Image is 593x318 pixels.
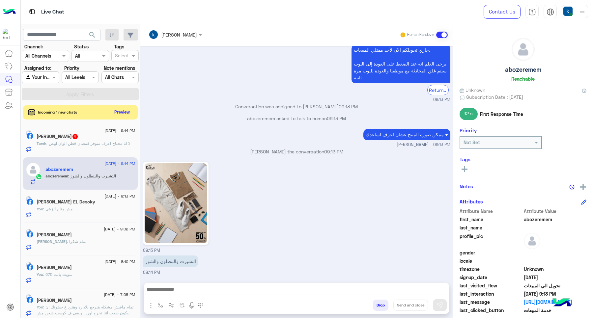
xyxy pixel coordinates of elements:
span: last_interaction [460,290,522,297]
div: Select [114,52,129,61]
button: create order [177,300,188,310]
span: [DATE] - 9:02 PM [104,226,135,232]
span: تحويل الي المبيعات [524,282,587,289]
label: Tags [114,43,124,50]
p: 13/9/2025, 9:13 PM [352,44,450,83]
img: send voice note [188,302,196,309]
img: picture [26,262,32,268]
button: select flow [155,300,166,310]
p: [PERSON_NAME] the conversation [143,148,450,155]
button: Drop [373,300,388,311]
label: Priority [64,65,79,71]
span: gender [460,249,522,256]
img: create order [180,303,185,308]
span: first_name [460,216,522,223]
img: tab [528,8,536,16]
span: last_visited_flow [460,282,522,289]
span: timezone [460,266,522,273]
span: 2025-09-13T18:13:27.904Z [524,290,587,297]
h5: abozeremem [45,167,73,172]
span: You [37,272,43,277]
span: 09:13 PM [433,97,450,103]
img: select flow [158,303,163,308]
span: You [37,206,43,211]
span: abozeremem [524,216,587,223]
span: تمام شكرا [67,239,86,244]
span: search [88,31,96,39]
small: Human Handover [407,32,435,38]
img: userImage [563,7,573,16]
h6: Priority [460,127,477,133]
span: Attribute Value [524,208,587,215]
span: 09:13 PM [143,248,160,253]
span: التشيرت والبنطلون والشوز [68,173,116,178]
span: مش متاح الزيتي [43,206,72,211]
p: Live Chat [41,8,64,16]
span: last_name [460,224,522,231]
span: Subscription Date : [DATE] [466,93,523,100]
img: picture [26,196,32,202]
span: Unknown [460,87,485,93]
span: last_clicked_button [460,307,522,314]
img: send attachment [147,302,155,309]
button: Send and close [393,300,428,311]
h5: abozeremem [505,66,541,73]
img: profile [578,8,586,16]
h5: Ahmed Adel [37,298,72,303]
span: null [524,257,587,264]
a: Contact Us [484,5,521,19]
img: notes [569,184,575,190]
span: last_message [460,299,522,305]
span: [DATE] - 7:08 PM [104,292,135,298]
a: [URL][DOMAIN_NAME] [524,299,587,305]
span: locale [460,257,522,264]
label: Note mentions [104,65,135,71]
p: abozeremem asked to talk to human [143,115,450,122]
img: Facebook [27,231,33,238]
span: 09:14 PM [143,270,160,275]
span: [DATE] - 8:10 PM [104,259,135,265]
span: abozeremem [45,173,68,178]
span: Tarek [37,141,46,146]
img: picture [26,294,32,300]
img: picture [26,229,32,235]
h5: Tarek Allam Roka [37,134,78,139]
img: make a call [198,303,203,308]
img: Trigger scenario [169,303,174,308]
p: 13/9/2025, 9:13 PM [363,129,450,140]
span: 09:13 PM [339,104,358,109]
img: 1667108707303373.jpg [145,163,207,243]
span: [DATE] - 9:13 PM [104,193,135,199]
span: 09:13 PM [324,149,343,154]
p: Conversation was assigned to [PERSON_NAME] [143,103,450,110]
img: defaultAdmin.png [26,162,41,177]
button: Trigger scenario [166,300,177,310]
h6: Notes [460,183,473,189]
span: لا انا محتاج اعرف متوفر قمصان قطن الوان ابيض [46,141,130,146]
img: hulul-logo.png [550,292,573,315]
img: defaultAdmin.png [524,233,540,249]
span: [DATE] - 9:14 PM [104,161,135,167]
img: Logo [3,5,16,19]
img: 713415422032625 [3,29,14,40]
img: WhatsApp [36,173,42,180]
p: 13/9/2025, 9:14 PM [143,255,198,267]
span: null [524,249,587,256]
span: profile_pic [460,233,522,248]
span: Unknown [524,266,587,273]
span: خدمة المبيعات [524,307,587,314]
img: Facebook [27,297,33,303]
span: 12 s [460,108,478,120]
h6: Reachable [511,76,535,82]
button: search [84,29,100,43]
span: Incoming 1 new chats [38,109,77,115]
label: Status [74,43,89,50]
img: Facebook [27,199,33,205]
span: You [37,305,43,309]
img: defaultAdmin.png [512,38,534,61]
h6: Attributes [460,199,483,204]
span: 2025-09-13T18:06:54.08Z [524,274,587,281]
span: [PERSON_NAME] [37,239,67,244]
img: tab [547,8,554,16]
button: Apply Filters [22,88,139,100]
